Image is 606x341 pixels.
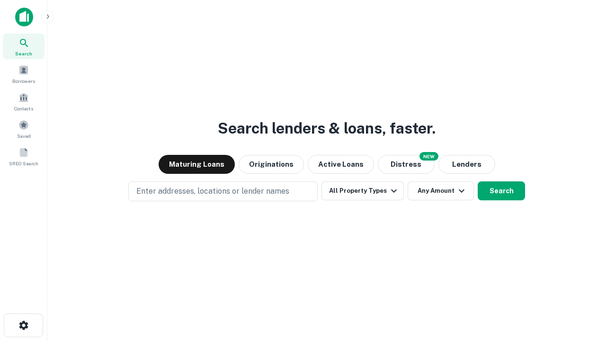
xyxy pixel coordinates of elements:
[378,155,435,174] button: Search distressed loans with lien and other non-mortgage details.
[17,132,31,140] span: Saved
[559,265,606,311] iframe: Chat Widget
[3,34,45,59] a: Search
[3,89,45,114] a: Contacts
[15,50,32,57] span: Search
[3,116,45,142] a: Saved
[159,155,235,174] button: Maturing Loans
[128,181,318,201] button: Enter addresses, locations or lender names
[321,181,404,200] button: All Property Types
[239,155,304,174] button: Originations
[3,144,45,169] a: SREO Search
[438,155,495,174] button: Lenders
[218,117,436,140] h3: Search lenders & loans, faster.
[9,160,38,167] span: SREO Search
[14,105,33,112] span: Contacts
[12,77,35,85] span: Borrowers
[15,8,33,27] img: capitalize-icon.png
[3,61,45,87] a: Borrowers
[136,186,289,197] p: Enter addresses, locations or lender names
[478,181,525,200] button: Search
[419,152,438,161] div: NEW
[408,181,474,200] button: Any Amount
[308,155,374,174] button: Active Loans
